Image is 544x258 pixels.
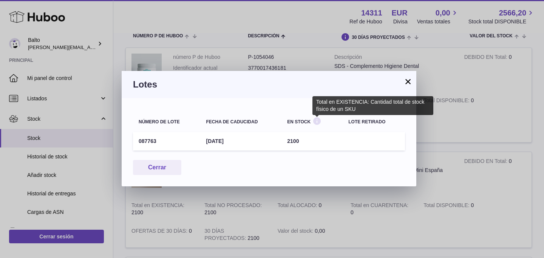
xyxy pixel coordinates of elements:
[403,77,413,86] button: ×
[312,96,433,115] div: Total en EXISTENCIA: Cantidad total de stock físico de un SKU
[133,78,405,91] h3: Lotes
[287,117,337,124] div: En stock
[348,120,399,124] div: Lote retirado
[139,120,195,124] div: Número de lote
[206,120,276,124] div: Fecha de caducidad
[133,132,200,150] td: 087763
[200,132,281,150] td: [DATE]
[133,160,181,175] button: Cerrar
[281,132,343,150] td: 2100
